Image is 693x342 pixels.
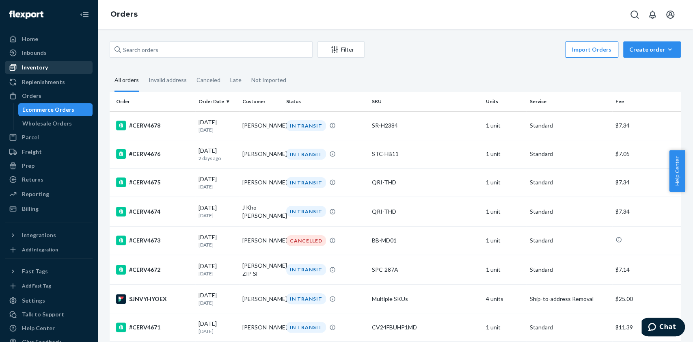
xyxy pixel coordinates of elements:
[5,89,93,102] a: Orders
[372,208,479,216] div: QRI-THD
[5,145,93,158] a: Freight
[230,69,242,91] div: Late
[286,264,326,275] div: IN TRANSIT
[114,69,139,92] div: All orders
[286,120,326,131] div: IN TRANSIT
[22,35,38,43] div: Home
[483,197,527,226] td: 1 unit
[22,92,41,100] div: Orders
[110,41,313,58] input: Search orders
[195,92,239,111] th: Order Date
[318,45,364,54] div: Filter
[22,106,74,114] div: Ecommerce Orders
[104,3,144,26] ol: breadcrumbs
[22,119,72,128] div: Wholesale Orders
[199,204,236,219] div: [DATE]
[18,117,93,130] a: Wholesale Orders
[199,262,236,277] div: [DATE]
[22,49,47,57] div: Inbounds
[199,126,236,133] p: [DATE]
[22,324,55,332] div: Help Center
[372,323,479,331] div: CV24FBUHP1MD
[372,236,479,245] div: BB-MD01
[530,121,609,130] p: Standard
[641,318,685,338] iframe: Opens a widget where you can chat to one of our agents
[76,6,93,23] button: Close Navigation
[286,293,326,304] div: IN TRANSIT
[149,69,187,91] div: Invalid address
[669,150,685,192] button: Help Center
[199,212,236,219] p: [DATE]
[116,121,192,130] div: #CERV4678
[5,188,93,201] a: Reporting
[5,265,93,278] button: Fast Tags
[22,63,48,71] div: Inventory
[199,320,236,335] div: [DATE]
[116,207,192,216] div: #CERV4674
[116,265,192,275] div: #CERV4672
[527,92,612,111] th: Service
[372,121,479,130] div: SR-H2384
[372,266,479,274] div: SPC-287A
[626,6,643,23] button: Open Search Box
[199,241,236,248] p: [DATE]
[199,291,236,306] div: [DATE]
[5,281,93,291] a: Add Fast Tag
[199,155,236,162] p: 2 days ago
[317,41,365,58] button: Filter
[22,246,58,253] div: Add Integration
[623,41,681,58] button: Create order
[22,190,49,198] div: Reporting
[199,118,236,133] div: [DATE]
[372,150,479,158] div: STC-HB11
[5,46,93,59] a: Inbounds
[116,236,192,245] div: #CERV4673
[199,328,236,335] p: [DATE]
[239,168,283,197] td: [PERSON_NAME]
[242,98,280,105] div: Customer
[483,285,527,313] td: 4 units
[530,266,609,274] p: Standard
[199,183,236,190] p: [DATE]
[5,229,93,242] button: Integrations
[530,236,609,245] p: Standard
[612,140,681,168] td: $7.05
[5,131,93,144] a: Parcel
[199,270,236,277] p: [DATE]
[5,32,93,45] a: Home
[612,92,681,111] th: Fee
[483,140,527,168] td: 1 unit
[9,11,43,19] img: Flexport logo
[530,178,609,186] p: Standard
[612,255,681,285] td: $7.14
[199,299,236,306] p: [DATE]
[286,322,326,333] div: IN TRANSIT
[18,103,93,116] a: Ecommerce Orders
[5,202,93,215] a: Billing
[372,178,479,186] div: QRI-THD
[530,208,609,216] p: Standard
[483,255,527,285] td: 1 unit
[199,233,236,248] div: [DATE]
[483,313,527,342] td: 1 unit
[286,177,326,188] div: IN TRANSIT
[239,313,283,342] td: [PERSON_NAME]
[239,285,283,313] td: [PERSON_NAME]
[644,6,661,23] button: Open notifications
[116,323,192,332] div: #CERV4671
[5,245,93,255] a: Add Integration
[612,111,681,140] td: $7.34
[116,294,192,304] div: SJNVYHYOEX
[527,285,612,313] td: Ship-to-address Removal
[612,168,681,197] td: $7.34
[239,255,283,285] td: [PERSON_NAME] ZIP SF
[286,149,326,160] div: IN TRANSIT
[5,173,93,186] a: Returns
[530,323,609,331] p: Standard
[110,92,195,111] th: Order
[286,206,326,217] div: IN TRANSIT
[116,149,192,159] div: #CERV4676
[116,177,192,187] div: #CERV4675
[530,150,609,158] p: Standard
